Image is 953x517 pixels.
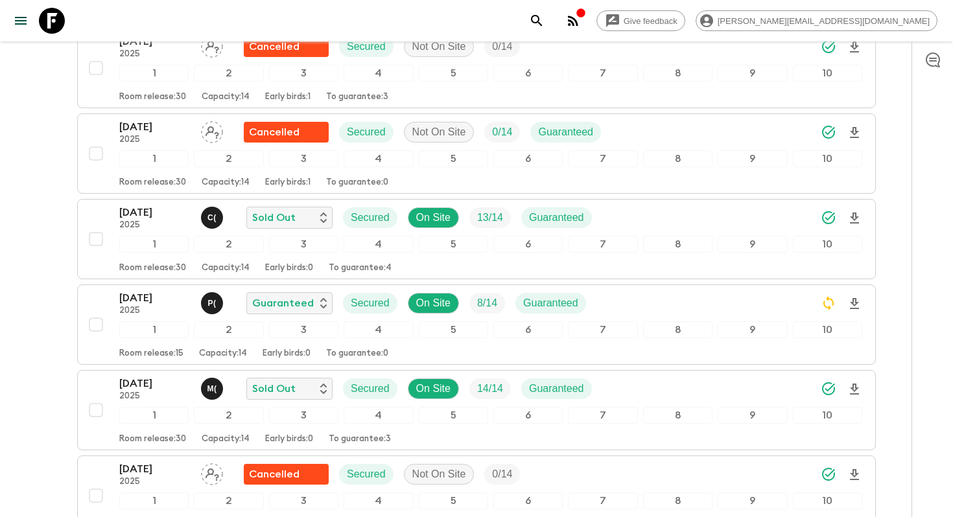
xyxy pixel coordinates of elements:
p: 2025 [119,135,191,145]
div: 6 [493,236,563,253]
p: Sold Out [252,210,296,225]
p: Capacity: 14 [202,434,250,444]
p: To guarantee: 3 [326,92,388,102]
div: Secured [339,122,394,143]
div: 10 [793,65,862,82]
div: 3 [269,236,338,253]
div: 3 [269,321,338,338]
p: 2025 [119,306,191,316]
div: Flash Pack cancellation [244,36,329,57]
div: 7 [568,236,637,253]
p: Room release: 30 [119,92,186,102]
p: Sold Out [252,381,296,396]
p: [DATE] [119,290,191,306]
p: On Site [416,210,451,225]
svg: Download Onboarding [847,40,862,55]
div: 9 [718,236,787,253]
div: 8 [643,321,712,338]
p: 2025 [119,477,191,487]
div: Trip Fill [469,378,511,399]
div: 1 [119,65,189,82]
button: C( [201,207,226,229]
div: Trip Fill [484,36,520,57]
div: Not On Site [404,122,475,143]
p: Cancelled [249,124,300,140]
p: Room release: 30 [119,263,186,273]
div: 4 [344,321,413,338]
p: To guarantee: 0 [326,178,388,188]
p: Early birds: 1 [265,178,311,188]
div: Secured [343,293,397,314]
p: 2025 [119,220,191,231]
div: 1 [119,236,189,253]
p: [DATE] [119,205,191,220]
div: Trip Fill [484,122,520,143]
div: Secured [343,378,397,399]
svg: Synced Successfully [821,381,836,396]
div: Flash Pack cancellation [244,464,329,485]
p: Secured [351,381,390,396]
div: 10 [793,150,862,167]
span: Pooky (Thanaphan) Kerdyoo [201,296,226,306]
p: Early birds: 0 [265,434,313,444]
p: [DATE] [119,34,191,49]
p: To guarantee: 0 [326,349,388,359]
div: 8 [643,407,712,424]
svg: Download Onboarding [847,125,862,141]
div: 4 [344,65,413,82]
p: Not On Site [412,124,466,140]
div: 10 [793,321,862,338]
p: On Site [416,295,451,311]
p: Secured [351,210,390,225]
span: [PERSON_NAME][EMAIL_ADDRESS][DOMAIN_NAME] [711,16,937,26]
div: Not On Site [404,36,475,57]
p: 0 / 14 [492,466,512,482]
button: [DATE]2025Meaw (Sawitri) KarnsomthornSold OutSecuredOn SiteTrip FillGuaranteed12345678910Room rel... [77,370,876,450]
svg: Synced Successfully [821,39,836,54]
p: Guaranteed [252,295,314,311]
p: Guaranteed [523,295,578,311]
div: 2 [194,492,263,509]
div: 6 [493,150,563,167]
p: Early birds: 0 [263,349,311,359]
span: Assign pack leader [201,40,223,50]
svg: Download Onboarding [847,467,862,483]
svg: Synced Successfully [821,210,836,225]
p: 13 / 14 [477,210,503,225]
p: Secured [351,295,390,311]
p: On Site [416,381,451,396]
svg: Synced Successfully [821,466,836,482]
div: 8 [643,150,712,167]
div: 7 [568,321,637,338]
div: 1 [119,150,189,167]
div: 4 [344,407,413,424]
span: Can (Jeerawut) Mapromjai [201,211,226,221]
p: Early birds: 0 [265,263,313,273]
svg: Download Onboarding [847,211,862,226]
p: Early birds: 1 [265,92,311,102]
div: 7 [568,65,637,82]
p: 2025 [119,49,191,60]
div: 4 [344,492,413,509]
div: 5 [419,492,488,509]
button: [DATE]2025Pooky (Thanaphan) KerdyooGuaranteedSecuredOn SiteTrip FillGuaranteed12345678910Room rel... [77,284,876,365]
div: 8 [643,65,712,82]
div: 10 [793,236,862,253]
div: 5 [419,150,488,167]
p: To guarantee: 4 [329,263,392,273]
div: 3 [269,407,338,424]
div: 2 [194,65,263,82]
p: Secured [347,39,386,54]
button: [DATE]2025Assign pack leaderFlash Pack cancellationSecuredNot On SiteTrip FillGuaranteed123456789... [77,113,876,194]
p: To guarantee: 3 [329,434,391,444]
p: 0 / 14 [492,39,512,54]
div: Trip Fill [469,207,511,228]
div: On Site [408,207,459,228]
p: Guaranteed [538,124,593,140]
p: Guaranteed [529,381,584,396]
span: Assign pack leader [201,467,223,477]
p: [DATE] [119,119,191,135]
div: 6 [493,492,563,509]
p: M ( [207,384,217,394]
button: M( [201,378,226,400]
